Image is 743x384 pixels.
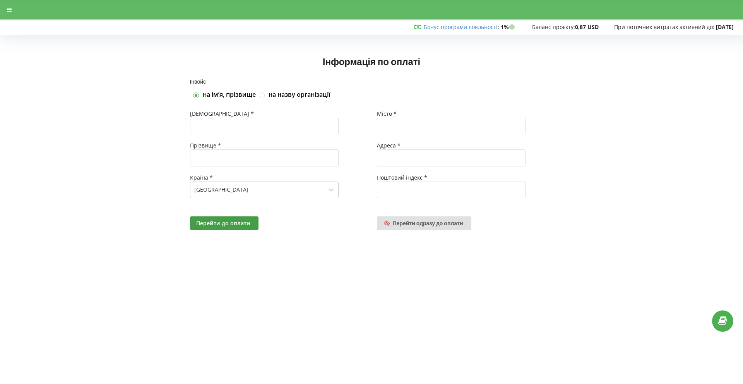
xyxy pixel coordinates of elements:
[424,23,498,31] a: Бонус програми лояльності
[190,78,206,85] span: Інвойс
[269,91,330,99] label: на назву організації
[377,174,427,181] span: Поштовий індекс *
[190,174,213,181] span: Країна *
[716,23,734,31] strong: [DATE]
[190,216,259,230] button: Перейти до оплати
[377,110,397,117] span: Місто *
[501,23,517,31] strong: 1%
[203,91,256,99] label: на імʼя, прізвище
[614,23,714,31] span: При поточних витратах активний до:
[393,220,463,226] span: Перейти одразу до оплати
[196,219,250,227] span: Перейти до оплати
[575,23,599,31] strong: 0,87 USD
[532,23,575,31] span: Баланс проєкту:
[377,142,401,149] span: Адреса *
[323,56,420,67] span: Інформація по оплаті
[424,23,499,31] span: :
[190,142,221,149] span: Прізвище *
[190,110,254,117] span: [DEMOGRAPHIC_DATA] *
[377,216,471,230] a: Перейти одразу до оплати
